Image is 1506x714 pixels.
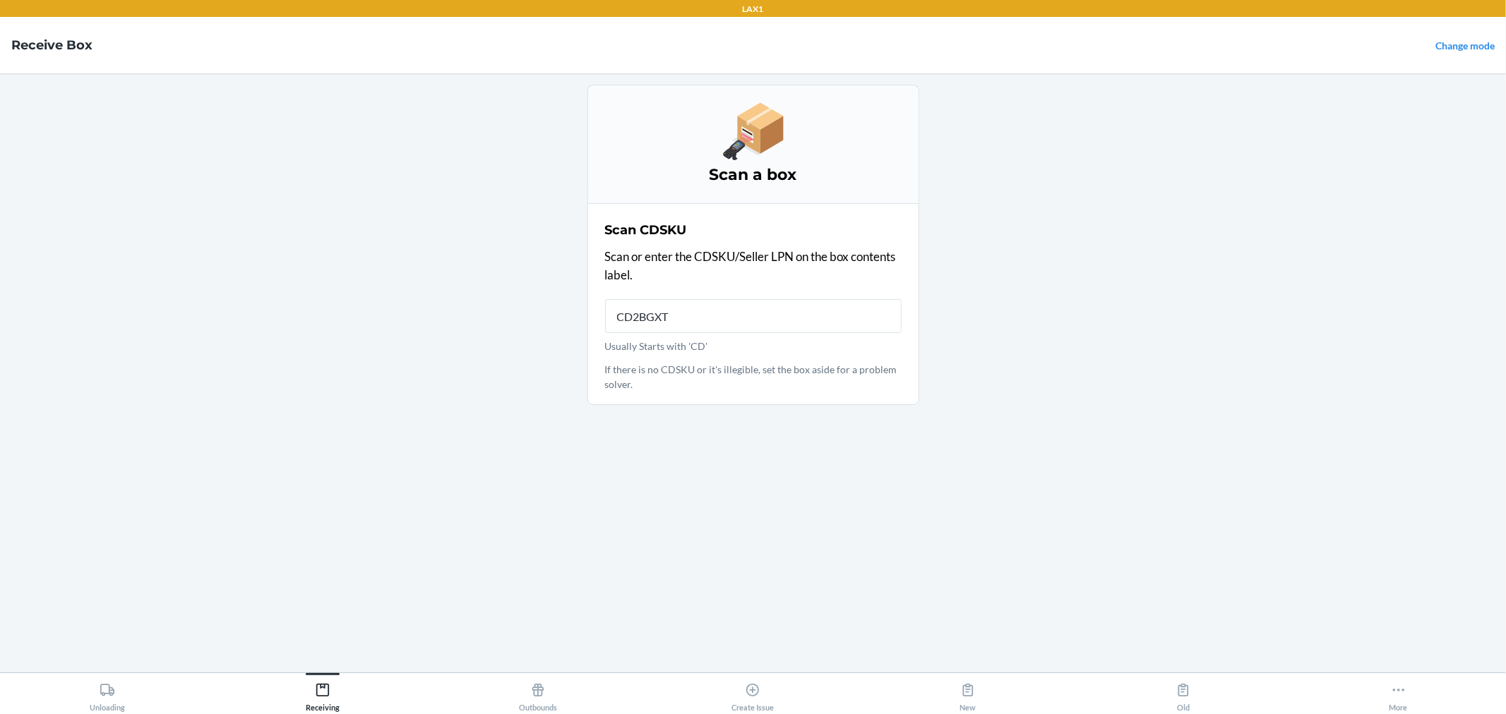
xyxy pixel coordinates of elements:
p: LAX1 [743,3,764,16]
div: Unloading [90,677,125,712]
button: Create Issue [645,673,861,712]
p: Scan or enter the CDSKU/Seller LPN on the box contents label. [605,248,902,284]
div: Create Issue [731,677,774,712]
button: More [1291,673,1506,712]
div: New [960,677,976,712]
div: Outbounds [519,677,557,712]
div: More [1390,677,1408,712]
p: If there is no CDSKU or it's illegible, set the box aside for a problem solver. [605,362,902,392]
input: Usually Starts with 'CD' [605,299,902,333]
button: Outbounds [430,673,645,712]
div: Receiving [306,677,340,712]
button: New [861,673,1076,712]
div: Old [1176,677,1191,712]
a: Change mode [1435,40,1495,52]
h3: Scan a box [605,164,902,186]
button: Old [1076,673,1291,712]
p: Usually Starts with 'CD' [605,339,902,353]
h4: Receive Box [11,36,92,54]
h2: Scan CDSKU [605,221,687,239]
button: Receiving [215,673,431,712]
